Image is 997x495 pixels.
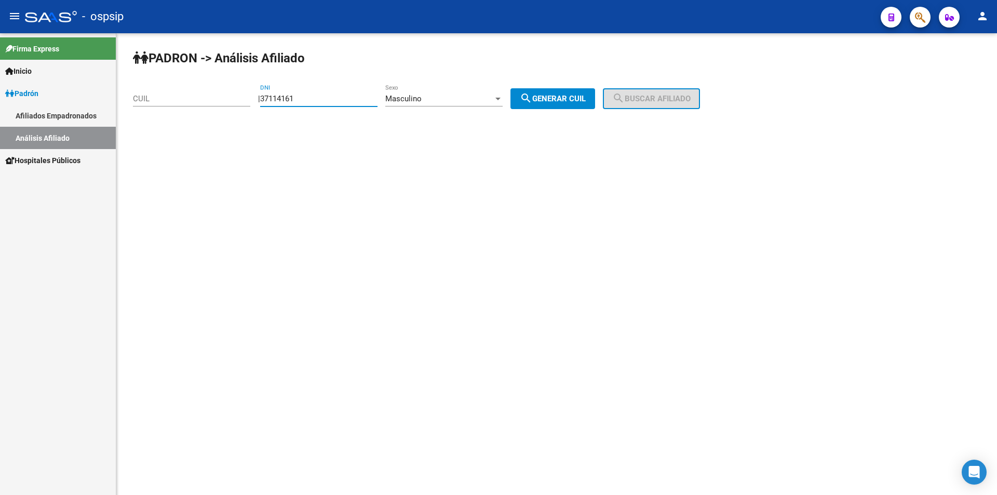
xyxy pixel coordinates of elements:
[520,92,532,104] mat-icon: search
[82,5,124,28] span: - ospsip
[603,88,700,109] button: Buscar afiliado
[5,88,38,99] span: Padrón
[976,10,989,22] mat-icon: person
[5,43,59,55] span: Firma Express
[133,51,305,65] strong: PADRON -> Análisis Afiliado
[5,65,32,77] span: Inicio
[520,94,586,103] span: Generar CUIL
[612,92,625,104] mat-icon: search
[258,94,603,103] div: |
[385,94,422,103] span: Masculino
[510,88,595,109] button: Generar CUIL
[5,155,80,166] span: Hospitales Públicos
[962,460,987,485] div: Open Intercom Messenger
[8,10,21,22] mat-icon: menu
[612,94,691,103] span: Buscar afiliado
